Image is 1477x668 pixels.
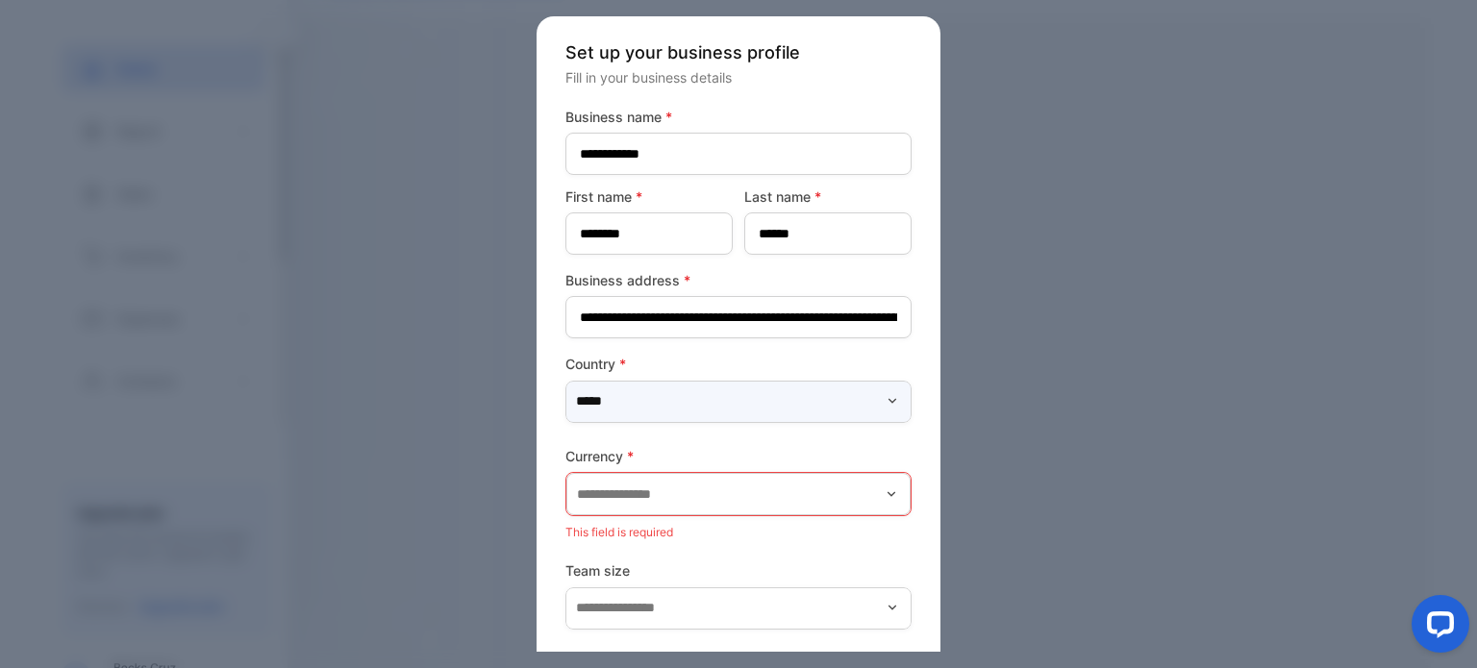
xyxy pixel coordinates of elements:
label: Last name [744,186,912,207]
p: Set up your business profile [565,39,912,65]
label: Country [565,354,912,374]
p: Fill in your business details [565,67,912,87]
label: Business address [565,270,912,290]
label: Business name [565,107,912,127]
label: Team size [565,560,912,581]
iframe: LiveChat chat widget [1396,587,1477,668]
p: This field is required [565,520,912,545]
label: Currency [565,446,912,466]
label: First name [565,186,733,207]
